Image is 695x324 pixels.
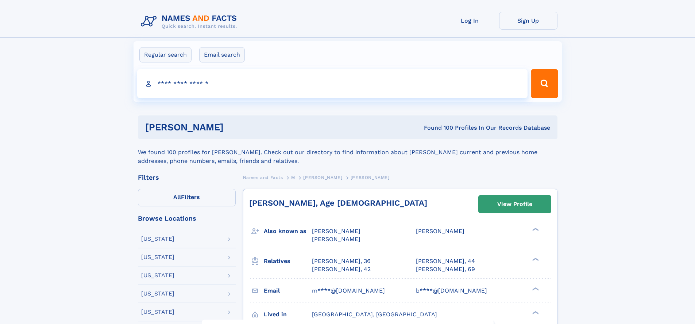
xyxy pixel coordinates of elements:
[199,47,245,62] label: Email search
[141,309,174,315] div: [US_STATE]
[138,189,236,206] label: Filters
[291,175,295,180] span: M
[416,265,475,273] a: [PERSON_NAME], 69
[441,12,499,30] a: Log In
[141,291,174,297] div: [US_STATE]
[137,69,528,98] input: search input
[141,254,174,260] div: [US_STATE]
[243,173,283,182] a: Names and Facts
[497,196,532,213] div: View Profile
[264,285,312,297] h3: Email
[264,255,312,267] h3: Relatives
[139,47,192,62] label: Regular search
[141,236,174,242] div: [US_STATE]
[416,228,464,235] span: [PERSON_NAME]
[324,124,550,132] div: Found 100 Profiles In Our Records Database
[264,225,312,237] h3: Also known as
[312,236,360,243] span: [PERSON_NAME]
[291,173,295,182] a: M
[530,310,539,315] div: ❯
[303,175,342,180] span: [PERSON_NAME]
[249,198,427,207] a: [PERSON_NAME], Age [DEMOGRAPHIC_DATA]
[138,12,243,31] img: Logo Names and Facts
[479,195,551,213] a: View Profile
[264,308,312,321] h3: Lived in
[303,173,342,182] a: [PERSON_NAME]
[530,227,539,232] div: ❯
[530,286,539,291] div: ❯
[499,12,557,30] a: Sign Up
[312,228,360,235] span: [PERSON_NAME]
[312,257,371,265] a: [PERSON_NAME], 36
[138,215,236,222] div: Browse Locations
[530,257,539,262] div: ❯
[173,194,181,201] span: All
[312,265,371,273] a: [PERSON_NAME], 42
[531,69,558,98] button: Search Button
[145,123,324,132] h1: [PERSON_NAME]
[416,257,475,265] a: [PERSON_NAME], 44
[312,311,437,318] span: [GEOGRAPHIC_DATA], [GEOGRAPHIC_DATA]
[141,272,174,278] div: [US_STATE]
[351,175,390,180] span: [PERSON_NAME]
[138,139,557,165] div: We found 100 profiles for [PERSON_NAME]. Check out our directory to find information about [PERSO...
[138,174,236,181] div: Filters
